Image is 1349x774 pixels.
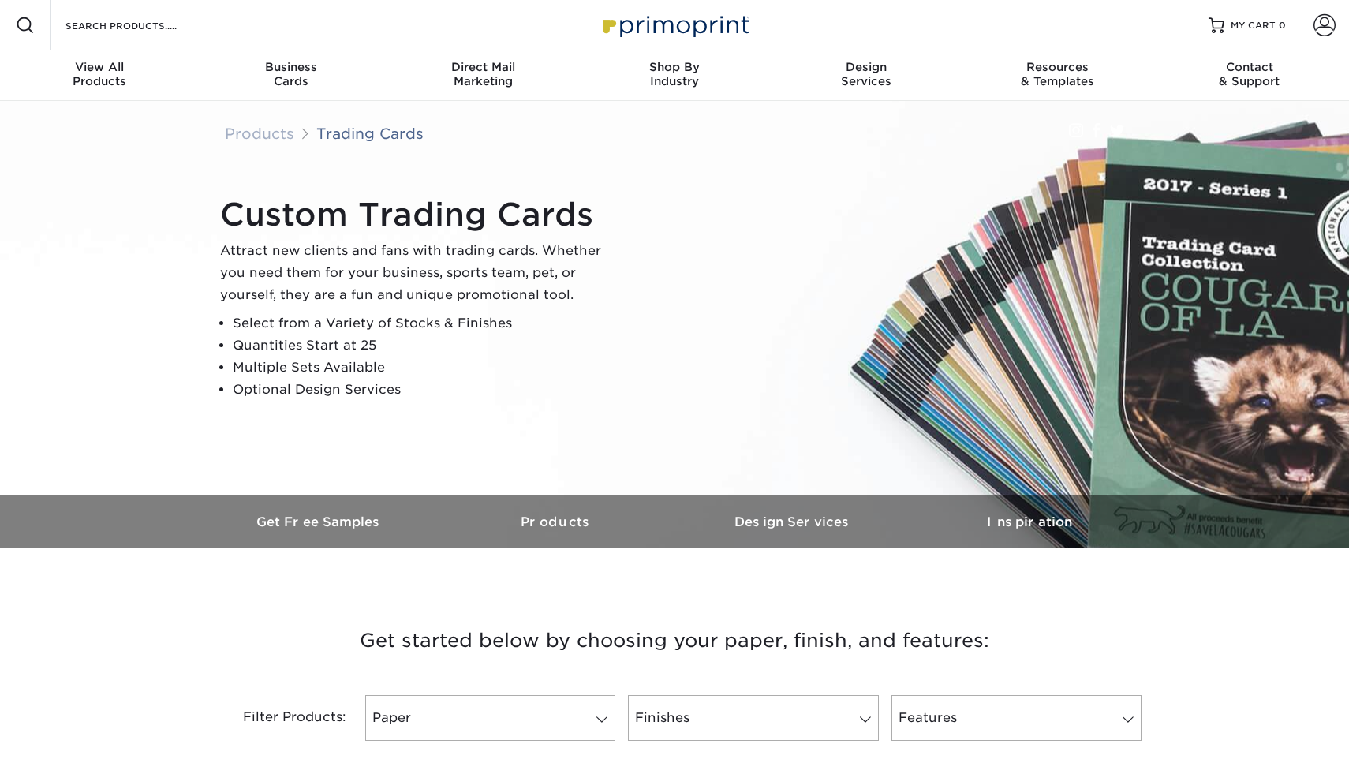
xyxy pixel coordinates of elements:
[213,605,1136,676] h3: Get started below by choosing your paper, finish, and features:
[438,514,674,529] h3: Products
[770,60,962,74] span: Design
[365,695,615,741] a: Paper
[770,60,962,88] div: Services
[674,514,911,529] h3: Design Services
[233,335,615,357] li: Quantities Start at 25
[196,60,387,88] div: Cards
[220,196,615,234] h1: Custom Trading Cards
[387,60,579,74] span: Direct Mail
[628,695,878,741] a: Finishes
[316,125,424,142] a: Trading Cards
[233,357,615,379] li: Multiple Sets Available
[1153,60,1345,88] div: & Support
[4,60,196,88] div: Products
[64,16,218,35] input: SEARCH PRODUCTS.....
[962,60,1153,88] div: & Templates
[891,695,1142,741] a: Features
[201,514,438,529] h3: Get Free Samples
[579,60,771,74] span: Shop By
[196,50,387,101] a: BusinessCards
[579,50,771,101] a: Shop ByIndustry
[387,60,579,88] div: Marketing
[196,60,387,74] span: Business
[770,50,962,101] a: DesignServices
[4,60,196,74] span: View All
[201,495,438,548] a: Get Free Samples
[220,240,615,306] p: Attract new clients and fans with trading cards. Whether you need them for your business, sports ...
[4,50,196,101] a: View AllProducts
[387,50,579,101] a: Direct MailMarketing
[1231,19,1276,32] span: MY CART
[233,312,615,335] li: Select from a Variety of Stocks & Finishes
[962,60,1153,74] span: Resources
[674,495,911,548] a: Design Services
[201,695,359,741] div: Filter Products:
[911,495,1148,548] a: Inspiration
[438,495,674,548] a: Products
[1153,50,1345,101] a: Contact& Support
[225,125,294,142] a: Products
[962,50,1153,101] a: Resources& Templates
[911,514,1148,529] h3: Inspiration
[1153,60,1345,74] span: Contact
[1279,20,1286,31] span: 0
[233,379,615,401] li: Optional Design Services
[596,8,753,42] img: Primoprint
[579,60,771,88] div: Industry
